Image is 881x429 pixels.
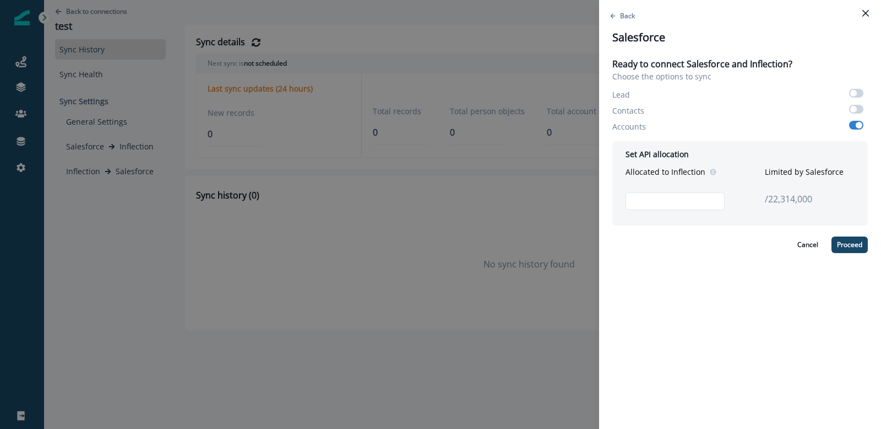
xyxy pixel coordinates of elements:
[831,237,868,253] button: Proceed
[857,4,874,22] button: Close
[765,166,844,178] p: Limited by Salesforce
[797,241,818,249] p: Cancel
[617,150,863,159] h2: Set API allocation
[626,166,705,178] p: Allocated to Inflection
[612,29,868,46] div: Salesforce
[612,71,711,82] p: Choose the options to sync
[612,59,792,69] h2: Ready to connect Salesforce and Inflection?
[610,11,635,20] button: Go back
[765,192,812,210] p: / 22,314,000
[620,11,635,20] p: Back
[612,89,630,100] p: Lead
[612,105,644,116] p: Contacts
[612,121,646,132] p: Accounts
[791,237,825,253] button: Cancel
